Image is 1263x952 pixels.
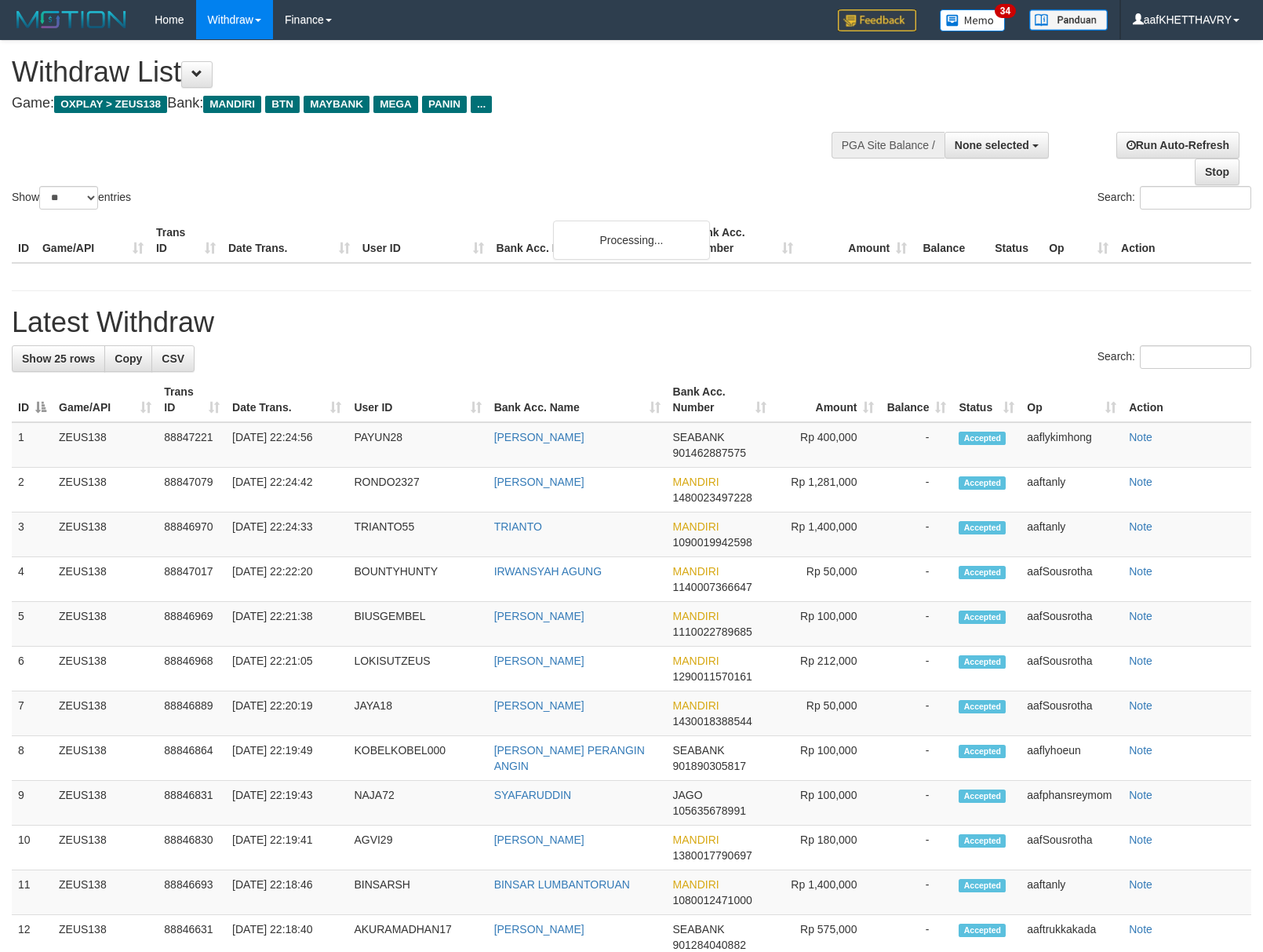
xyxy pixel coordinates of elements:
[494,565,602,578] a: IRWANSYAH AGUNG
[12,870,53,915] td: 11
[348,602,487,647] td: BIUSGEMBEL
[348,781,487,826] td: NAJA72
[1021,378,1123,422] th: Op: activate to sort column ascending
[673,431,725,443] span: SEABANK
[673,626,752,638] span: Copy 1110022789685 to clipboard
[53,557,158,602] td: ZEUS138
[667,378,773,422] th: Bank Acc. Number: activate to sort column ascending
[158,602,226,647] td: 88846969
[959,834,1006,848] span: Accepted
[348,870,487,915] td: BINSARSH
[880,870,952,915] td: -
[226,422,348,468] td: [DATE] 22:24:56
[955,139,1029,151] span: None selected
[265,96,300,113] span: BTN
[348,826,487,870] td: AGVI29
[471,96,492,113] span: ...
[1129,610,1152,622] a: Note
[673,699,719,712] span: MANDIRI
[226,781,348,826] td: [DATE] 22:19:43
[1129,789,1152,801] a: Note
[1115,218,1251,263] th: Action
[488,378,667,422] th: Bank Acc. Name: activate to sort column ascending
[773,557,880,602] td: Rp 50,000
[494,476,584,488] a: [PERSON_NAME]
[494,833,584,846] a: [PERSON_NAME]
[53,691,158,736] td: ZEUS138
[12,736,53,781] td: 8
[1123,378,1251,422] th: Action
[988,218,1043,263] th: Status
[673,744,725,757] span: SEABANK
[880,378,952,422] th: Balance: activate to sort column ascending
[880,647,952,691] td: -
[673,581,752,593] span: Copy 1140007366647 to clipboard
[773,736,880,781] td: Rp 100,000
[880,468,952,512] td: -
[1129,565,1152,578] a: Note
[12,512,53,557] td: 3
[773,691,880,736] td: Rp 50,000
[226,602,348,647] td: [DATE] 22:21:38
[1129,833,1152,846] a: Note
[151,345,195,372] a: CSV
[226,512,348,557] td: [DATE] 22:24:33
[494,699,584,712] a: [PERSON_NAME]
[673,610,719,622] span: MANDIRI
[959,879,1006,892] span: Accepted
[880,736,952,781] td: -
[304,96,369,113] span: MAYBANK
[773,378,880,422] th: Amount: activate to sort column ascending
[53,378,158,422] th: Game/API: activate to sort column ascending
[880,422,952,468] td: -
[226,468,348,512] td: [DATE] 22:24:42
[494,744,645,772] a: [PERSON_NAME] PERANGIN ANGIN
[1129,431,1152,443] a: Note
[773,870,880,915] td: Rp 1,400,000
[494,789,572,801] a: SYAFARUDDIN
[1129,878,1152,891] a: Note
[773,422,880,468] td: Rp 400,000
[226,691,348,736] td: [DATE] 22:20:19
[494,431,584,443] a: [PERSON_NAME]
[673,804,746,817] span: Copy 105635678991 to clipboard
[36,218,150,263] th: Game/API
[1021,647,1123,691] td: aafSousrotha
[1021,781,1123,826] td: aafphansreymom
[1129,476,1152,488] a: Note
[959,924,1006,937] span: Accepted
[673,923,725,936] span: SEABANK
[12,557,53,602] td: 4
[490,218,686,263] th: Bank Acc. Name
[673,565,719,578] span: MANDIRI
[673,939,746,951] span: Copy 901284040882 to clipboard
[203,96,261,113] span: MANDIRI
[494,923,584,936] a: [PERSON_NAME]
[1021,557,1123,602] td: aafSousrotha
[673,715,752,728] span: Copy 1430018388544 to clipboard
[226,870,348,915] td: [DATE] 22:18:46
[115,352,142,365] span: Copy
[158,378,226,422] th: Trans ID: activate to sort column ascending
[959,521,1006,534] span: Accepted
[673,760,746,772] span: Copy 901890305817 to clipboard
[12,691,53,736] td: 7
[673,670,752,683] span: Copy 1290011570161 to clipboard
[12,307,1251,338] h1: Latest Withdraw
[1140,345,1251,369] input: Search:
[348,468,487,512] td: RONDO2327
[54,96,167,113] span: OXPLAY > ZEUS138
[1021,422,1123,468] td: aaflykimhong
[673,894,752,906] span: Copy 1080012471000 to clipboard
[1021,602,1123,647] td: aafSousrotha
[104,345,152,372] a: Copy
[959,476,1006,490] span: Accepted
[1021,870,1123,915] td: aaftanly
[158,512,226,557] td: 88846970
[959,432,1006,445] span: Accepted
[158,826,226,870] td: 88846830
[12,218,36,263] th: ID
[1021,468,1123,512] td: aaftanly
[1129,923,1152,936] a: Note
[53,647,158,691] td: ZEUS138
